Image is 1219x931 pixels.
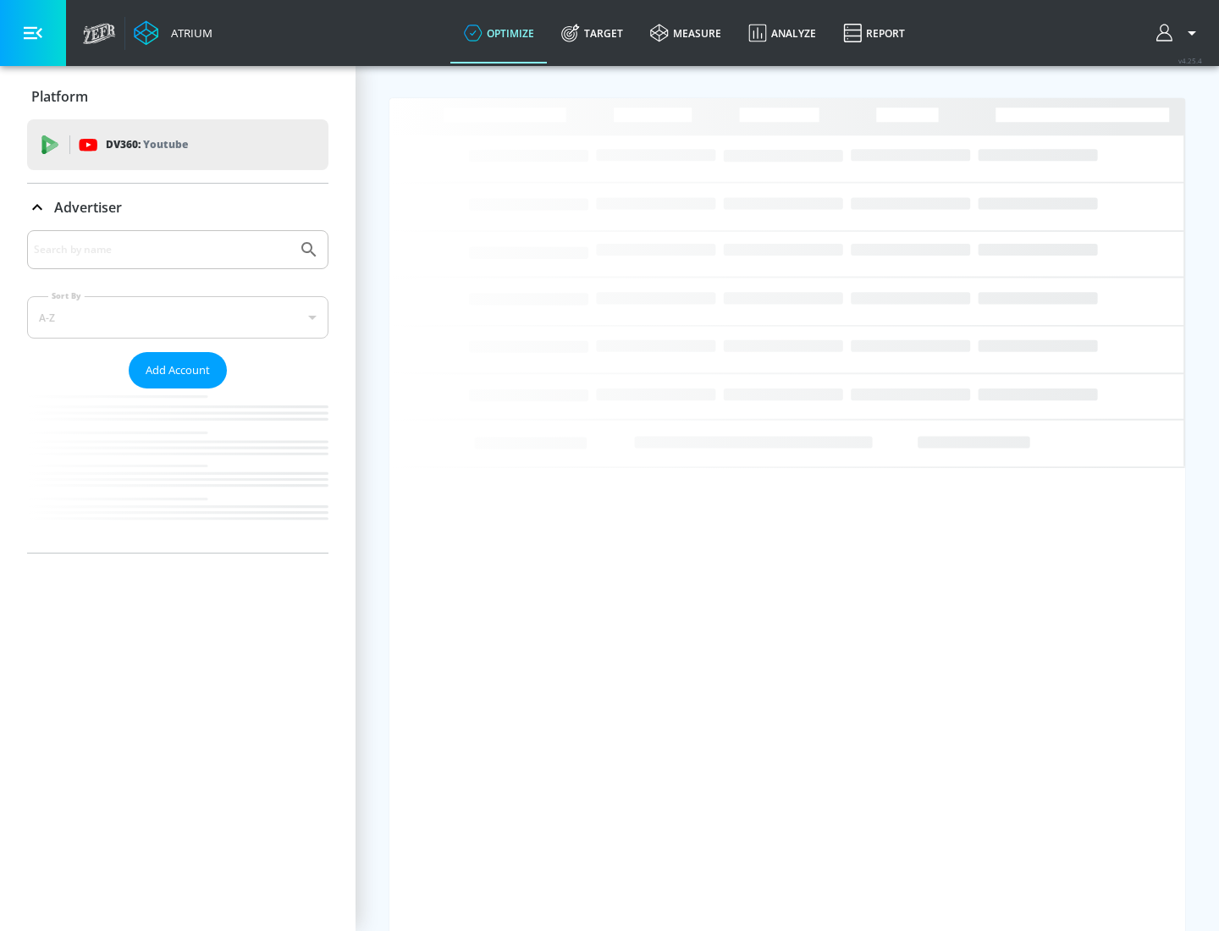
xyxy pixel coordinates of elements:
div: A-Z [27,296,328,339]
p: DV360: [106,135,188,154]
p: Youtube [143,135,188,153]
input: Search by name [34,239,290,261]
button: Add Account [129,352,227,388]
p: Platform [31,87,88,106]
span: v 4.25.4 [1178,56,1202,65]
div: Advertiser [27,184,328,231]
a: Report [830,3,918,63]
div: Atrium [164,25,212,41]
a: optimize [450,3,548,63]
div: Platform [27,73,328,120]
div: DV360: Youtube [27,119,328,170]
label: Sort By [48,290,85,301]
a: Target [548,3,637,63]
p: Advertiser [54,198,122,217]
span: Add Account [146,361,210,380]
nav: list of Advertiser [27,388,328,553]
div: Advertiser [27,230,328,553]
a: Analyze [735,3,830,63]
a: measure [637,3,735,63]
a: Atrium [134,20,212,46]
